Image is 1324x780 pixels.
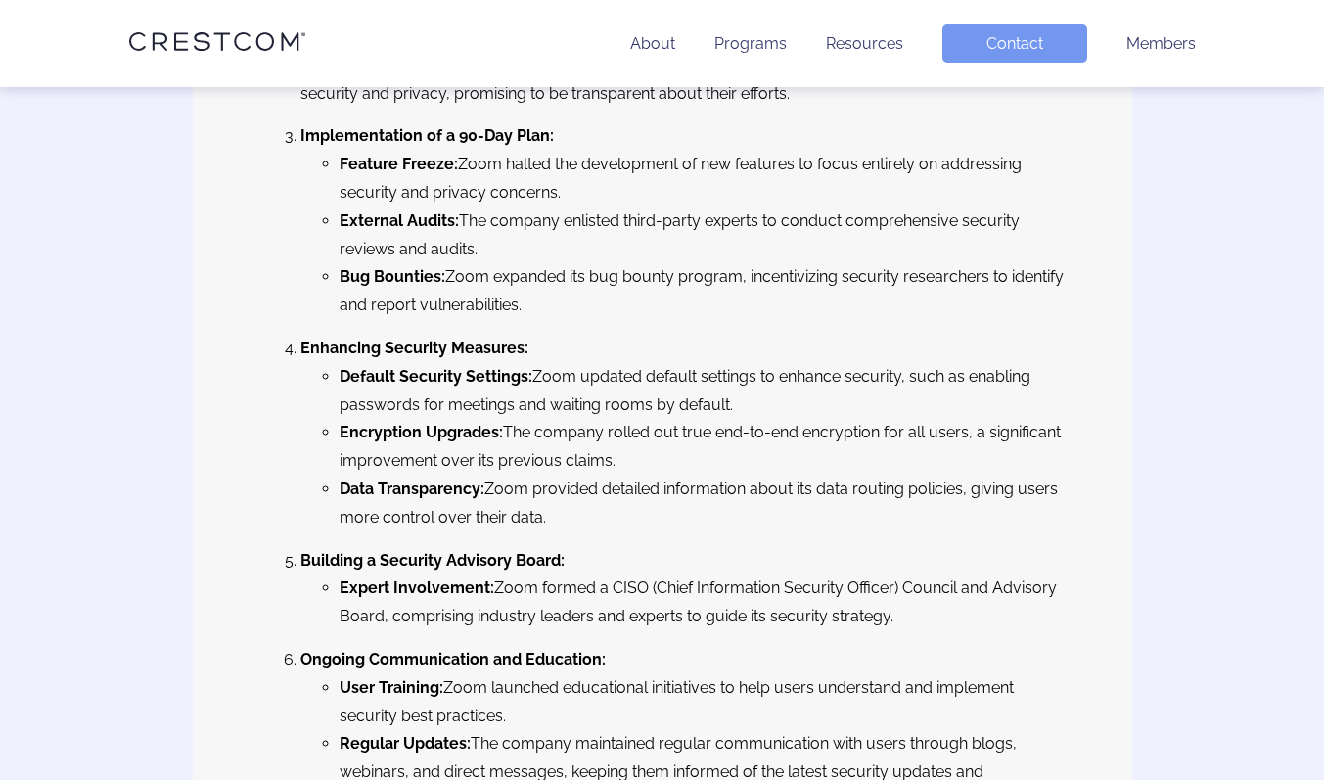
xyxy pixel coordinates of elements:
a: Programs [714,34,787,53]
a: Resources [826,34,903,53]
a: Contact [942,24,1087,63]
li: Zoom updated default settings to enhance security, such as enabling passwords for meetings and wa... [340,363,1064,420]
b: Building a Security Advisory Board: [300,551,565,570]
b: Encryption Upgrades: [340,423,503,441]
b: Data Transparency: [340,480,484,498]
a: Members [1126,34,1196,53]
li: The company enlisted third-party experts to conduct comprehensive security reviews and audits. [340,207,1064,264]
b: Implementation of a 90-Day Plan: [300,126,554,145]
li: Zoom launched educational initiatives to help users understand and implement security best practi... [340,674,1064,731]
li: Zoom expanded its bug bounty program, incentivizing security researchers to identify and report v... [340,263,1064,320]
li: Zoom formed a CISO (Chief Information Security Officer) Council and Advisory Board, comprising in... [340,574,1064,631]
b: Regular Updates: [340,734,471,753]
b: Default Security Settings: [340,367,532,386]
li: Zoom provided detailed information about its data routing policies, giving users more control ove... [340,476,1064,532]
li: The company rolled out true end-to-end encryption for all users, a significant improvement over i... [340,419,1064,476]
b: Enhancing Security Measures: [300,339,528,357]
b: Expert Involvement: [340,578,494,597]
b: External Audits: [340,211,459,230]
b: Ongoing Communication and Education: [300,650,606,668]
a: About [630,34,675,53]
b: Feature Freeze: [340,155,458,173]
b: User Training: [340,678,443,697]
li: Zoom halted the development of new features to focus entirely on addressing security and privacy ... [340,151,1064,207]
b: Bug Bounties: [340,267,445,286]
